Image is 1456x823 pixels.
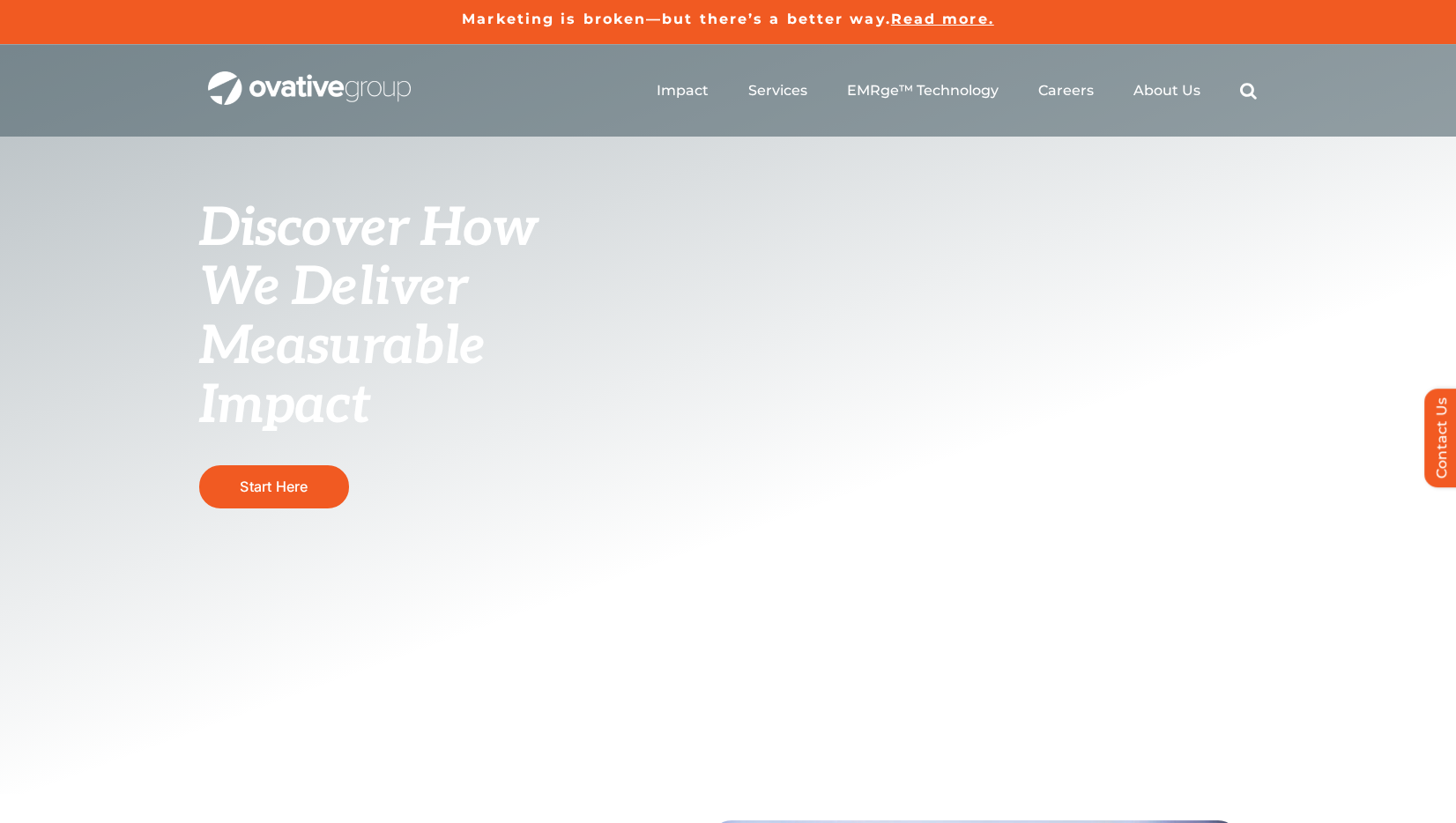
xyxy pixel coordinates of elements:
span: Discover How [199,197,538,261]
a: OG_Full_horizontal_WHT [208,70,411,86]
a: Start Here [199,465,349,508]
a: Read more. [891,11,994,27]
a: Search [1240,82,1257,100]
a: About Us [1133,82,1200,100]
a: Careers [1038,82,1094,100]
nav: Menu [657,63,1257,119]
a: EMRge™ Technology [847,82,999,100]
a: Marketing is broken—but there’s a better way. [462,11,891,27]
a: Services [748,82,807,100]
a: Impact [657,82,709,100]
span: Start Here [240,478,308,495]
span: We Deliver Measurable Impact [199,256,485,438]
